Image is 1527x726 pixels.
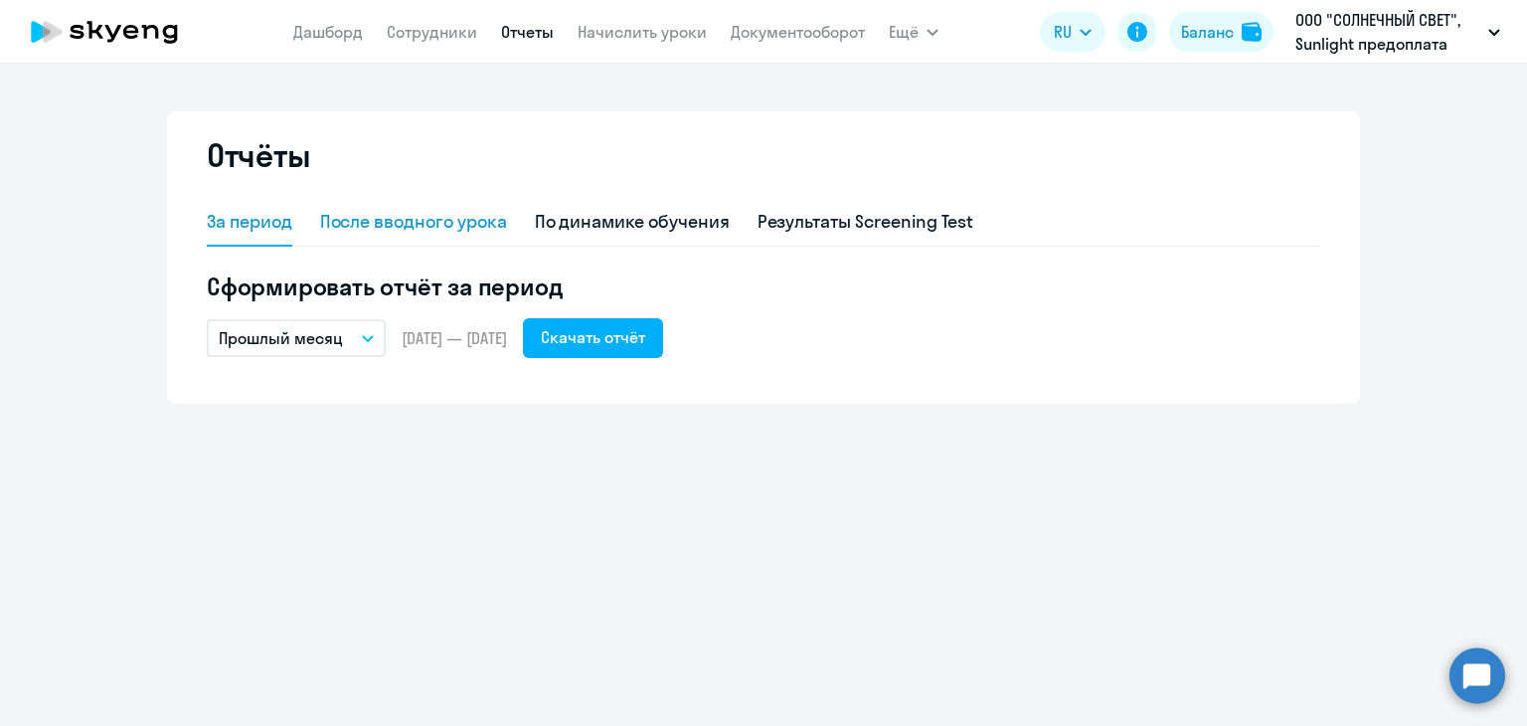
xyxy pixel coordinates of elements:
span: RU [1054,20,1072,44]
a: Документооборот [731,22,865,42]
button: Балансbalance [1169,12,1273,52]
div: За период [207,209,292,235]
button: ООО "СОЛНЕЧНЫЙ СВЕТ", Sunlight предоплата [1285,8,1510,56]
button: Ещё [889,12,938,52]
p: ООО "СОЛНЕЧНЫЙ СВЕТ", Sunlight предоплата [1295,8,1480,56]
img: balance [1242,22,1262,42]
div: После вводного урока [320,209,507,235]
a: Отчеты [501,22,554,42]
button: Прошлый месяц [207,319,386,357]
span: Ещё [889,20,919,44]
button: Скачать отчёт [523,318,663,358]
span: [DATE] — [DATE] [402,327,507,349]
p: Прошлый месяц [219,326,343,350]
div: Результаты Screening Test [758,209,974,235]
button: RU [1040,12,1105,52]
div: Скачать отчёт [541,325,645,349]
div: Баланс [1181,20,1234,44]
h2: Отчёты [207,135,310,175]
a: Дашборд [293,22,363,42]
a: Начислить уроки [578,22,707,42]
div: По динамике обучения [535,209,730,235]
a: Сотрудники [387,22,477,42]
h5: Сформировать отчёт за период [207,271,1320,302]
